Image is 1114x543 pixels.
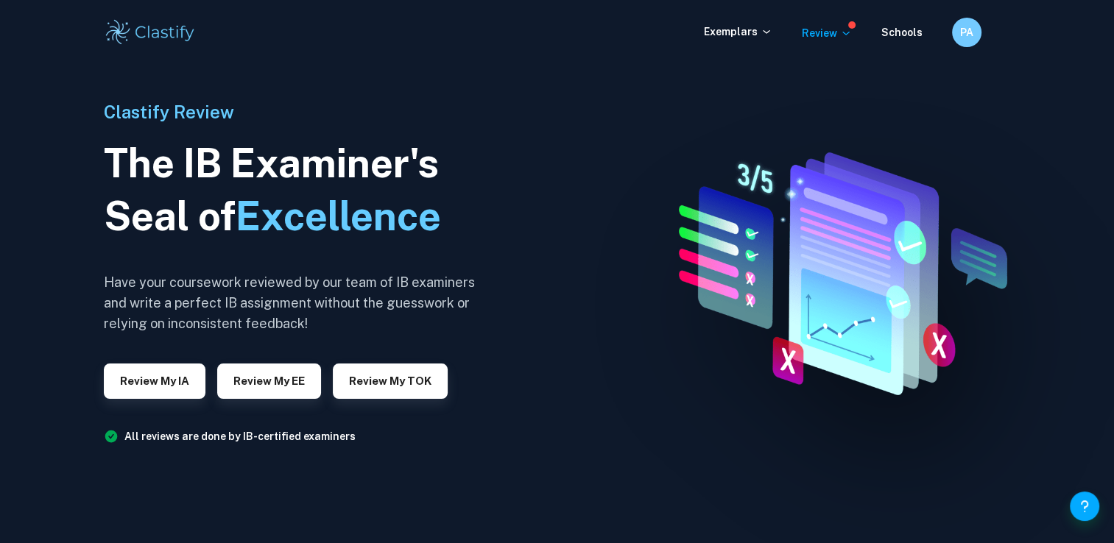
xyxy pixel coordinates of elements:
[104,99,487,125] h6: Clastify Review
[236,193,441,239] span: Excellence
[104,272,487,334] h6: Have your coursework reviewed by our team of IB examiners and write a perfect IB assignment witho...
[647,141,1025,402] img: IA Review hero
[802,25,852,41] p: Review
[104,363,205,399] button: Review my IA
[704,24,772,40] p: Exemplars
[104,18,197,47] img: Clastify logo
[952,18,981,47] button: PA
[958,24,975,40] h6: PA
[881,26,923,38] a: Schools
[104,137,487,243] h1: The IB Examiner's Seal of
[1070,491,1099,521] button: Help and Feedback
[124,430,356,442] a: All reviews are done by IB-certified examiners
[333,363,448,399] button: Review my TOK
[217,363,321,399] button: Review my EE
